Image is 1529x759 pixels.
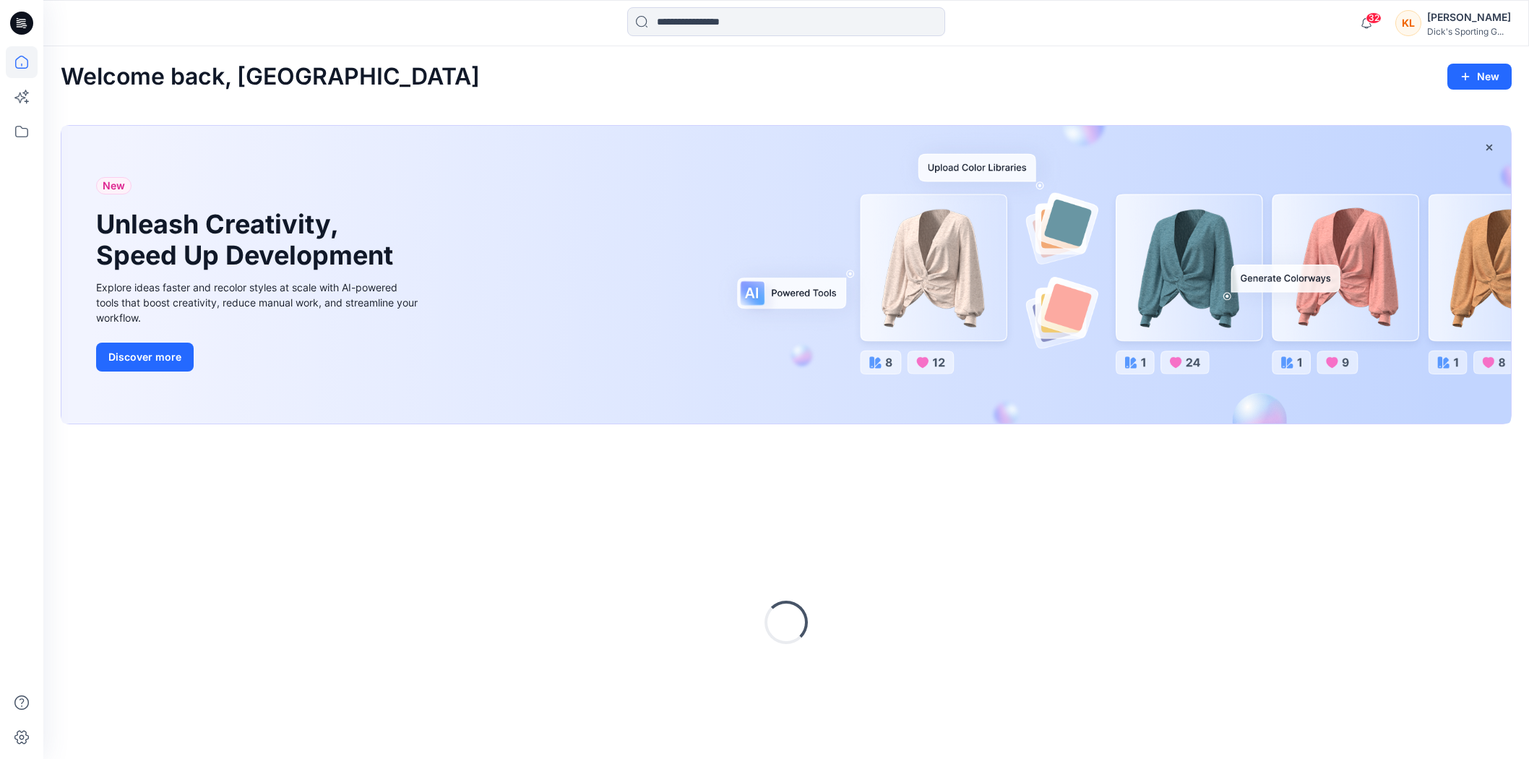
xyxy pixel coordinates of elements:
[103,177,125,194] span: New
[96,343,421,372] a: Discover more
[96,209,400,271] h1: Unleash Creativity, Speed Up Development
[1427,26,1511,37] div: Dick's Sporting G...
[96,343,194,372] button: Discover more
[1427,9,1511,26] div: [PERSON_NAME]
[61,64,480,90] h2: Welcome back, [GEOGRAPHIC_DATA]
[1447,64,1512,90] button: New
[1366,12,1382,24] span: 32
[96,280,421,325] div: Explore ideas faster and recolor styles at scale with AI-powered tools that boost creativity, red...
[1395,10,1421,36] div: KL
